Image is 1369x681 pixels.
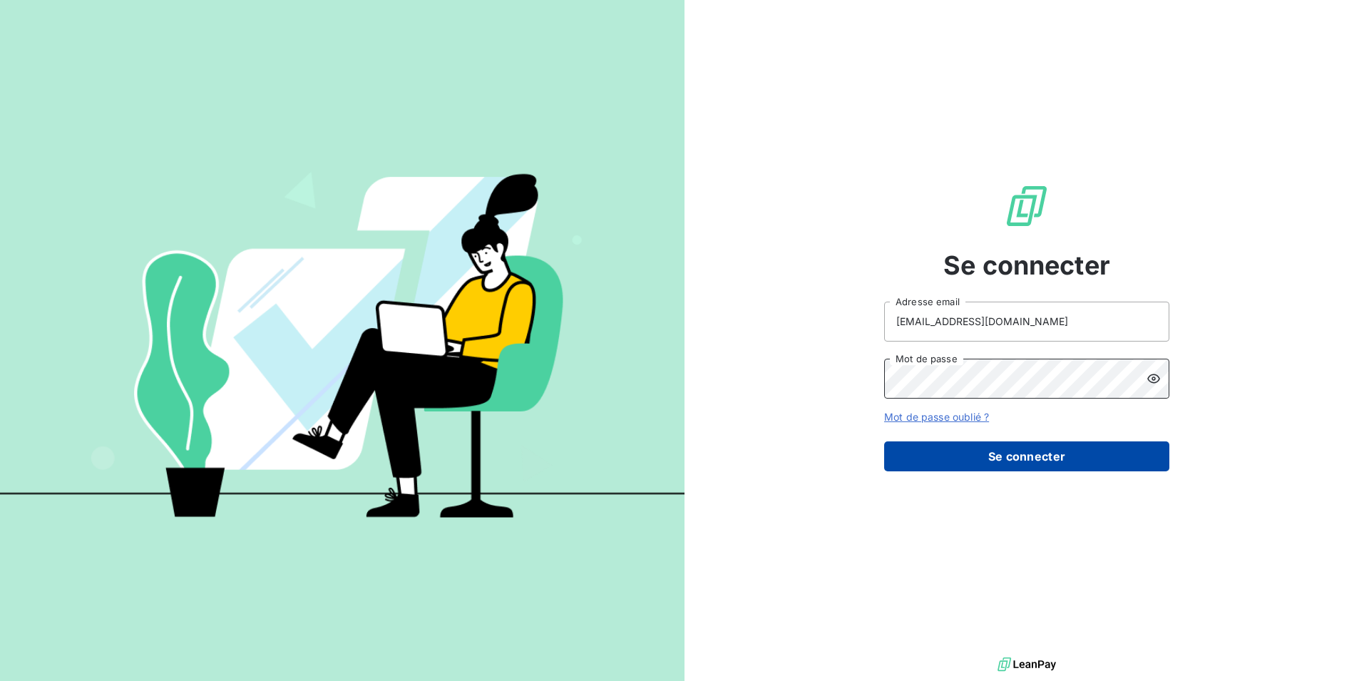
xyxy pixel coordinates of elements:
[1004,183,1050,229] img: Logo LeanPay
[884,441,1169,471] button: Se connecter
[943,246,1110,285] span: Se connecter
[884,411,989,423] a: Mot de passe oublié ?
[998,654,1056,675] img: logo
[884,302,1169,342] input: placeholder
